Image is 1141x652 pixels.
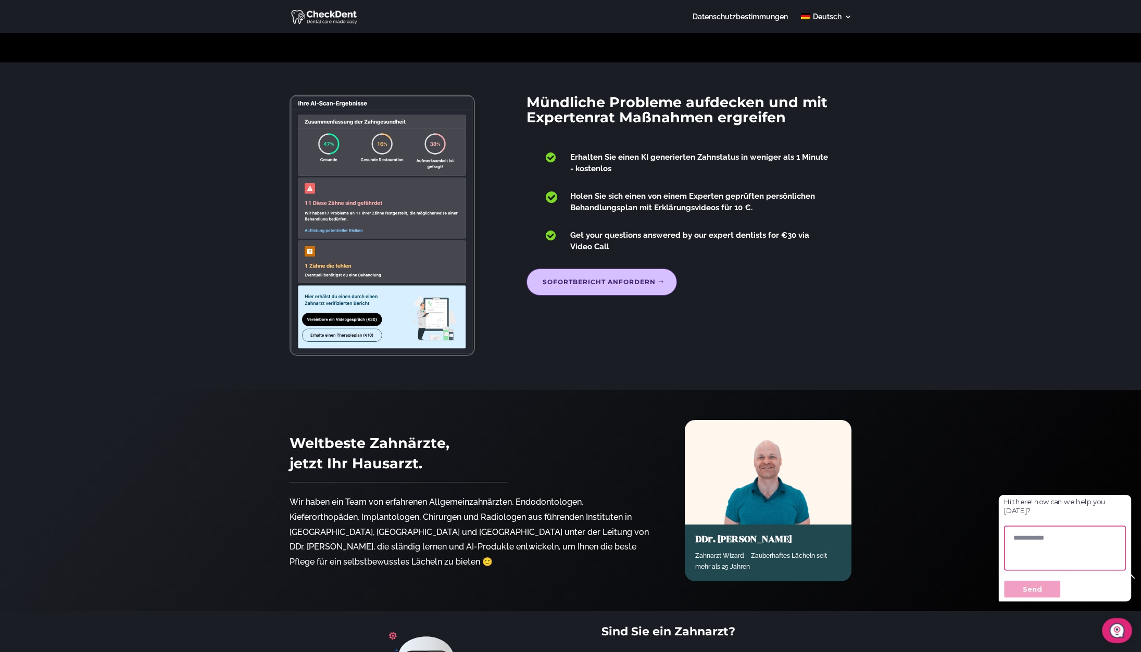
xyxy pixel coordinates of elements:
[291,96,474,355] img: ai report_de
[570,152,828,174] span: Erhalten Sie einen KI generierten Zahnstatus in weniger als 1 Minute - kostenlos
[693,13,788,33] a: Datenschutzbestimmungen
[290,495,654,570] p: Wir haben ein Team von erfahrenen Allgemeinzahnärzten, Endodontologen, Kieferorthopäden, Implanto...
[546,229,556,241] span: 
[546,190,557,204] span: 
[15,28,167,50] p: Hi there! how can we help you [DATE]?
[291,8,358,25] img: CheckDent
[695,551,841,573] p: Zahnarzt Wizard – Zauberhaftes Lächeln seit mehr als 25 Jahren
[601,628,831,636] p: Sind Sie ein Zahnarzt?
[546,151,556,163] span: 
[685,420,851,525] img: jaroslav (2)
[526,94,827,126] span: Mündliche Probleme aufdecken und mit Expertenrat Maßnahmen ergreifen
[695,533,841,551] h3: DDr. [PERSON_NAME]
[526,269,677,296] a: Sofortbericht anfordern
[813,12,842,21] span: Deutsch
[15,131,85,153] button: Send
[290,455,422,472] span: jetzt Ihr Hausarzt.
[570,231,809,252] span: Get your questions answered by our expert dentists for €30 via Video Call
[801,13,851,33] a: Deutsch
[290,434,449,452] span: Weltbeste Zahnärzte,
[570,191,815,213] span: Holen Sie sich einen von einem Experten geprüften persönlichen Behandlungsplan mit Erklärungsvide...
